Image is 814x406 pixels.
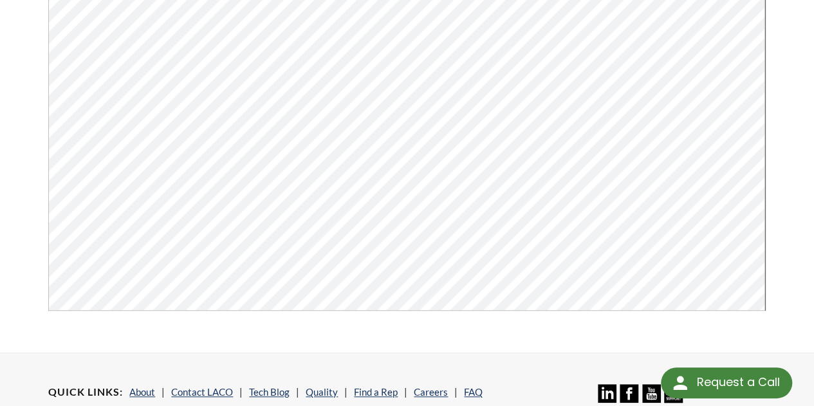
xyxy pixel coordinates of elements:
[464,386,483,398] a: FAQ
[354,386,398,398] a: Find a Rep
[48,385,123,399] h4: Quick Links
[670,373,690,393] img: round button
[414,386,448,398] a: Careers
[306,386,338,398] a: Quality
[129,386,155,398] a: About
[249,386,290,398] a: Tech Blog
[696,367,779,397] div: Request a Call
[171,386,233,398] a: Contact LACO
[661,367,792,398] div: Request a Call
[664,393,683,405] a: 24/7 Support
